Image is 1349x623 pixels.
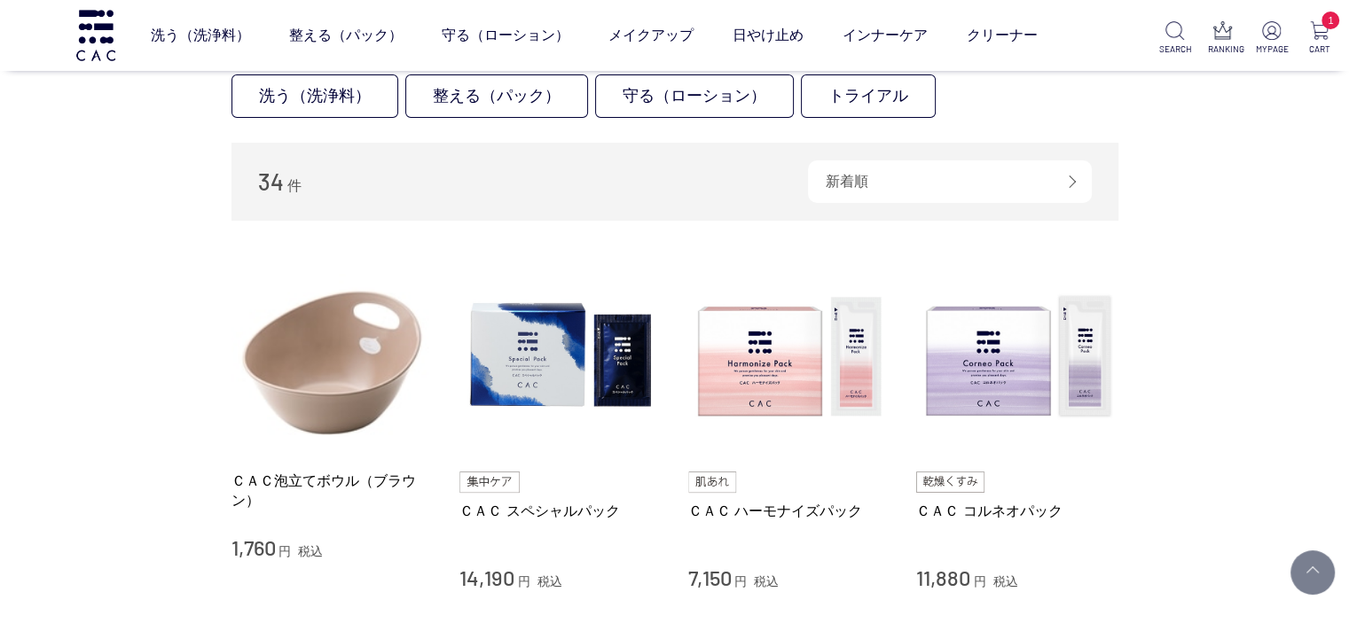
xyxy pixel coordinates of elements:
[688,256,890,458] img: ＣＡＣ ハーモナイズパック
[459,502,662,520] a: ＣＡＣ スペシャルパック
[993,574,1018,588] span: 税込
[608,11,694,60] a: メイクアップ
[1256,43,1287,56] p: MYPAGE
[916,565,970,590] span: 11,880
[231,256,434,458] img: ＣＡＣ泡立てボウル（ブラウン）
[1208,21,1239,56] a: RANKING
[1256,21,1287,56] a: MYPAGE
[808,160,1092,203] div: 新着順
[1159,21,1190,56] a: SEARCH
[916,256,1118,458] img: ＣＡＣ コルネオパック
[1322,12,1339,29] span: 1
[916,502,1118,520] a: ＣＡＣ コルネオパック
[459,565,514,590] span: 14,190
[688,471,736,493] img: 肌あれ
[1159,43,1190,56] p: SEARCH
[688,502,890,520] a: ＣＡＣ ハーモナイズパック
[967,11,1038,60] a: クリーナー
[287,178,302,193] span: 件
[733,11,804,60] a: 日やけ止め
[734,574,747,588] span: 円
[289,11,403,60] a: 整える（パック）
[442,11,569,60] a: 守る（ローション）
[1304,43,1335,56] p: CART
[688,565,732,590] span: 7,150
[459,471,520,493] img: 集中ケア
[974,574,986,588] span: 円
[459,256,662,458] img: ＣＡＣ スペシャルパック
[1208,43,1239,56] p: RANKING
[151,11,250,60] a: 洗う（洗浄料）
[1304,21,1335,56] a: 1 CART
[278,544,291,558] span: 円
[74,10,118,60] img: logo
[231,471,434,510] a: ＣＡＣ泡立てボウル（ブラウン）
[231,534,276,560] span: 1,760
[916,471,984,493] img: 乾燥くすみ
[537,574,562,588] span: 税込
[258,167,284,195] span: 34
[843,11,928,60] a: インナーケア
[298,544,323,558] span: 税込
[754,574,779,588] span: 税込
[518,574,530,588] span: 円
